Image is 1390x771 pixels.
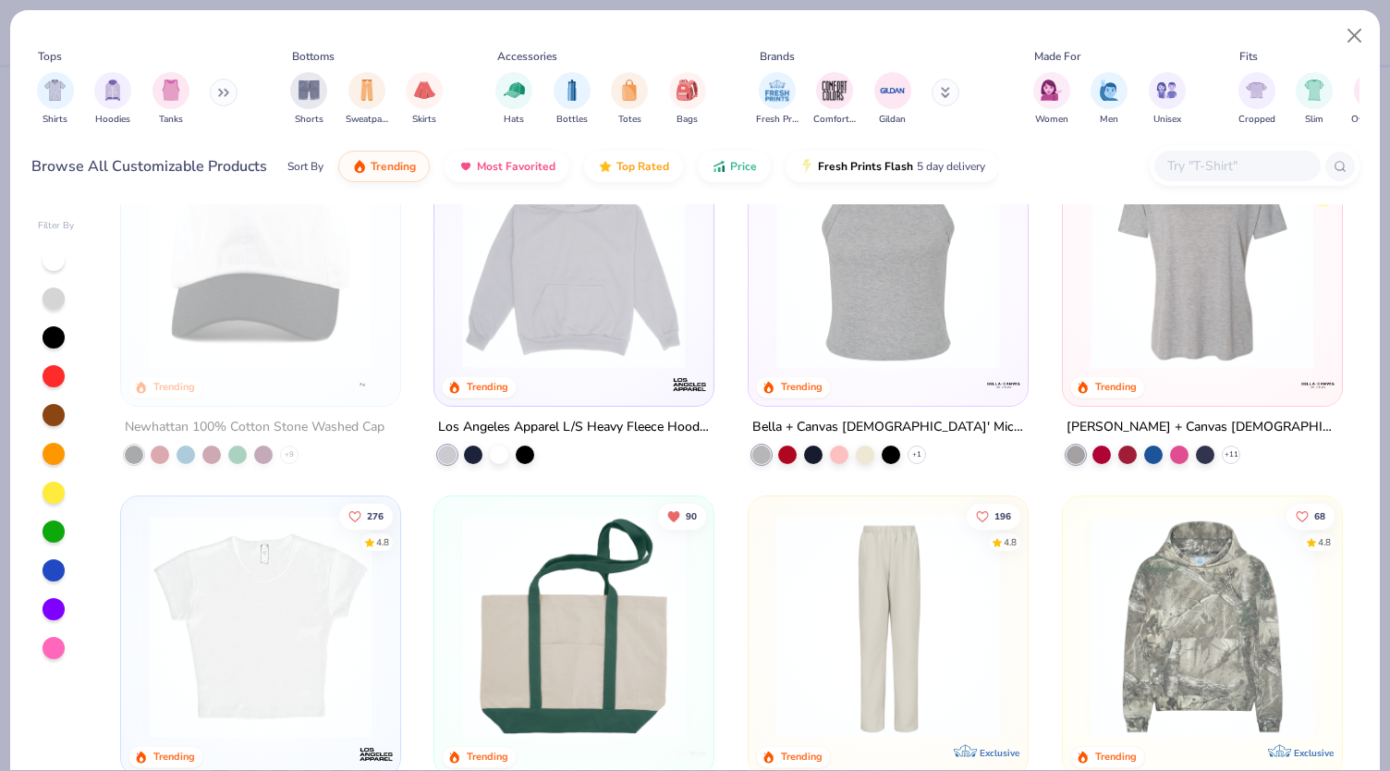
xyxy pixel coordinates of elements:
[767,515,1009,739] img: 0ed6d0be-3a42-4fd2-9b2a-c5ffc757fdcf
[874,72,911,127] div: filter for Gildan
[495,72,532,127] button: filter button
[1318,536,1331,550] div: 4.8
[821,77,848,104] img: Comfort Colors Image
[161,80,181,101] img: Tanks Image
[1149,72,1186,127] div: filter for Unisex
[1067,415,1338,438] div: [PERSON_NAME] + Canvas [DEMOGRAPHIC_DATA]' Slouchy T-Shirt
[562,80,582,101] img: Bottles Image
[95,113,130,127] span: Hoodies
[756,113,799,127] span: Fresh Prints
[554,72,591,127] button: filter button
[504,80,525,101] img: Hats Image
[1314,512,1325,521] span: 68
[1033,72,1070,127] button: filter button
[980,747,1019,759] span: Exclusive
[1149,72,1186,127] button: filter button
[677,113,698,127] span: Bags
[406,72,443,127] div: filter for Skirts
[495,72,532,127] div: filter for Hats
[1091,72,1128,127] div: filter for Men
[38,219,75,233] div: Filter By
[346,72,388,127] div: filter for Sweatpants
[1304,80,1324,101] img: Slim Image
[125,415,384,438] div: Newhattan 100% Cotton Stone Washed Cap
[763,77,791,104] img: Fresh Prints Image
[381,515,623,739] img: f2b333be-1c19-4d0f-b003-dae84be201f4
[357,365,394,402] img: Newhattan logo
[152,72,189,127] button: filter button
[140,144,382,368] img: d77f1ec2-bb90-48d6-8f7f-dc067ae8652d
[299,80,320,101] img: Shorts Image
[1238,113,1275,127] span: Cropped
[453,144,695,368] img: 6531d6c5-84f2-4e2d-81e4-76e2114e47c4
[412,113,436,127] span: Skirts
[414,80,435,101] img: Skirts Image
[554,72,591,127] div: filter for Bottles
[1286,504,1335,530] button: Like
[584,151,683,182] button: Top Rated
[1238,72,1275,127] button: filter button
[1081,144,1323,368] img: 66c9def3-396c-43f3-89a1-c921e7bc6e99
[290,72,327,127] button: filter button
[406,72,443,127] button: filter button
[1033,72,1070,127] div: filter for Women
[659,504,707,530] button: Unlike
[352,159,367,174] img: trending.gif
[94,72,131,127] button: filter button
[292,48,335,65] div: Bottoms
[813,72,856,127] div: filter for Comfort Colors
[346,72,388,127] button: filter button
[1153,113,1181,127] span: Unisex
[1246,80,1267,101] img: Cropped Image
[967,504,1020,530] button: Like
[912,448,921,459] span: + 1
[556,113,588,127] span: Bottles
[504,113,524,127] span: Hats
[1041,80,1062,101] img: Women Image
[371,159,416,174] span: Trending
[458,159,473,174] img: most_fav.gif
[1337,18,1372,54] button: Close
[799,159,814,174] img: flash.gif
[1034,48,1080,65] div: Made For
[671,365,708,402] img: Los Angeles Apparel logo
[698,151,771,182] button: Price
[1296,72,1333,127] button: filter button
[994,512,1011,521] span: 196
[917,156,985,177] span: 5 day delivery
[985,365,1022,402] img: Bella + Canvas logo
[756,72,799,127] button: filter button
[1299,365,1336,402] img: Bella + Canvas logo
[818,159,913,174] span: Fresh Prints Flash
[619,80,640,101] img: Totes Image
[611,72,648,127] div: filter for Totes
[477,159,555,174] span: Most Favorited
[445,151,569,182] button: Most Favorited
[813,113,856,127] span: Comfort Colors
[152,72,189,127] div: filter for Tanks
[367,512,384,521] span: 276
[438,415,710,438] div: Los Angeles Apparel L/S Heavy Fleece Hoodie Po 14 Oz
[786,151,999,182] button: Fresh Prints Flash5 day delivery
[752,415,1024,438] div: Bella + Canvas [DEMOGRAPHIC_DATA]' Micro Ribbed Racerback Tank
[1099,80,1119,101] img: Men Image
[616,159,669,174] span: Top Rated
[338,151,430,182] button: Trending
[44,80,66,101] img: Shirts Image
[1035,113,1068,127] span: Women
[376,536,389,550] div: 4.8
[381,144,623,368] img: c9fea274-f619-4c4e-8933-45f8a9322603
[1296,72,1333,127] div: filter for Slim
[756,72,799,127] div: filter for Fresh Prints
[1100,113,1118,127] span: Men
[453,515,695,739] img: 0486bd9f-63a6-4ed9-b254-6ac5fae3ddb5
[37,72,74,127] div: filter for Shirts
[618,113,641,127] span: Totes
[37,72,74,127] button: filter button
[813,72,856,127] button: filter button
[103,80,123,101] img: Hoodies Image
[357,80,377,101] img: Sweatpants Image
[611,72,648,127] button: filter button
[669,72,706,127] div: filter for Bags
[598,159,613,174] img: TopRated.gif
